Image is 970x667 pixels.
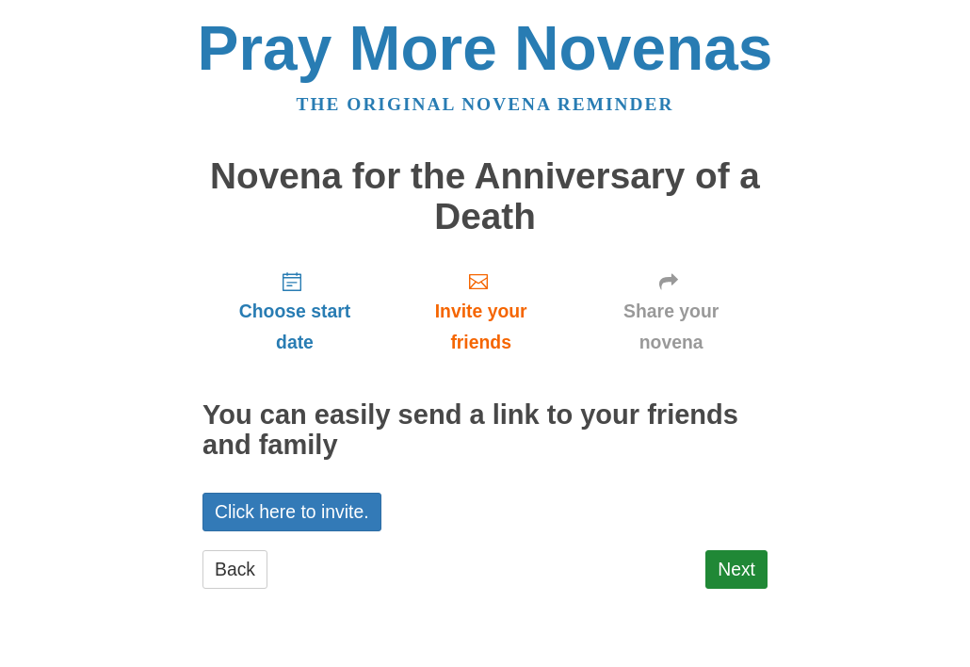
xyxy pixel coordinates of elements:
[202,255,387,367] a: Choose start date
[705,550,768,589] a: Next
[387,255,574,367] a: Invite your friends
[593,296,749,358] span: Share your novena
[198,13,773,83] a: Pray More Novenas
[297,94,674,114] a: The original novena reminder
[202,550,267,589] a: Back
[202,493,381,531] a: Click here to invite.
[202,156,768,236] h1: Novena for the Anniversary of a Death
[202,400,768,461] h2: You can easily send a link to your friends and family
[574,255,768,367] a: Share your novena
[221,296,368,358] span: Choose start date
[406,296,556,358] span: Invite your friends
